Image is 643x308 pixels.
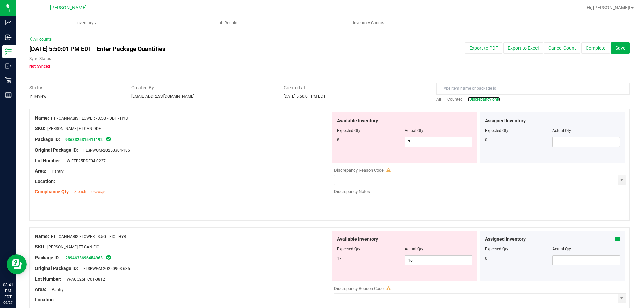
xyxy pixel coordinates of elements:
[35,168,46,174] span: Area:
[485,255,553,261] div: 0
[35,189,70,194] span: Compliance Qty:
[544,42,580,54] button: Cancel Count
[3,300,13,305] p: 09/27
[47,245,99,249] span: [PERSON_NAME]-FT-CAN-FIC
[29,46,375,52] h4: [DATE] 5:50:01 PM EDT - Enter Package Quantities
[35,126,45,131] span: SKU:
[485,128,553,134] div: Expected Qty
[16,20,157,26] span: Inventory
[35,297,55,302] span: Location:
[615,45,625,51] span: Save
[35,276,61,282] span: Lot Number:
[447,97,463,102] span: Counted
[48,169,64,174] span: Pantry
[552,128,620,134] div: Actual Qty
[337,256,342,261] span: 17
[57,179,62,184] span: --
[51,116,128,121] span: FT - CANNABIS FLOWER - 3.5G - DDF - HYB
[63,159,106,163] span: W-FEB25DDF04-0227
[618,175,626,185] span: select
[35,255,60,260] span: Package ID:
[485,117,526,124] span: Assigned Inventory
[35,266,78,271] span: Original Package ID:
[65,137,103,142] a: 9368325315411192
[51,234,126,239] span: FT - CANNABIS FLOWER - 3.5G - FIC - HYB
[16,16,157,30] a: Inventory
[334,286,384,291] span: Discrepancy Reason Code
[5,19,12,26] inline-svg: Analytics
[131,84,274,91] span: Created By
[337,128,360,133] span: Expected Qty
[48,287,64,292] span: Pantry
[5,34,12,41] inline-svg: Inbound
[35,115,49,121] span: Name:
[35,137,60,142] span: Package ID:
[466,97,467,102] span: |
[344,20,394,26] span: Inventory Counts
[29,94,46,99] span: In Review
[7,254,27,274] iframe: Resource center
[35,234,49,239] span: Name:
[436,97,444,102] a: All
[65,256,103,260] a: 2894633696454963
[105,254,112,261] span: In Sync
[74,189,86,194] span: 8 each
[3,282,13,300] p: 08:41 PM EDT
[405,247,423,251] span: Actual Qty
[503,42,543,54] button: Export to Excel
[47,126,101,131] span: [PERSON_NAME]-FT-CAN-DDF
[552,246,620,252] div: Actual Qty
[587,5,630,10] span: Hi, [PERSON_NAME]!
[337,138,339,142] span: 8
[284,84,426,91] span: Created at
[35,158,61,163] span: Lot Number:
[5,77,12,84] inline-svg: Retail
[337,247,360,251] span: Expected Qty
[35,147,78,153] span: Original Package ID:
[334,188,626,195] div: Discrepancy Notes
[29,37,52,42] a: All counts
[485,246,553,252] div: Expected Qty
[298,16,439,30] a: Inventory Counts
[50,5,87,11] span: [PERSON_NAME]
[618,294,626,303] span: select
[468,97,500,102] a: Discrepancy only
[581,42,610,54] button: Complete
[29,84,121,91] span: Status
[5,63,12,69] inline-svg: Outbound
[334,168,384,173] span: Discrepancy Reason Code
[444,97,445,102] span: |
[436,97,441,102] span: All
[485,137,553,143] div: 0
[405,256,472,265] input: 16
[405,128,423,133] span: Actual Qty
[436,83,630,95] input: Type item name or package id
[105,136,112,142] span: In Sync
[80,148,130,153] span: FLSRWGM-20250304-186
[5,91,12,98] inline-svg: Reports
[91,191,105,194] span: a month ago
[57,298,62,302] span: --
[446,97,466,102] a: Counted
[611,42,630,54] button: Save
[80,266,130,271] span: FLSRWGM-20250903-635
[337,236,378,243] span: Available Inventory
[131,94,194,99] span: [EMAIL_ADDRESS][DOMAIN_NAME]
[469,97,500,102] span: Discrepancy only
[35,287,46,292] span: Area:
[485,236,526,243] span: Assigned Inventory
[29,56,51,62] label: Sync Status
[207,20,248,26] span: Lab Results
[29,64,50,69] span: Not Synced
[284,94,326,99] span: [DATE] 5:50:01 PM EDT
[35,244,45,249] span: SKU:
[405,137,472,147] input: 7
[35,179,55,184] span: Location:
[5,48,12,55] inline-svg: Inventory
[465,42,502,54] button: Export to PDF
[63,277,105,282] span: W-AUG25FIC01-0812
[157,16,298,30] a: Lab Results
[337,117,378,124] span: Available Inventory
